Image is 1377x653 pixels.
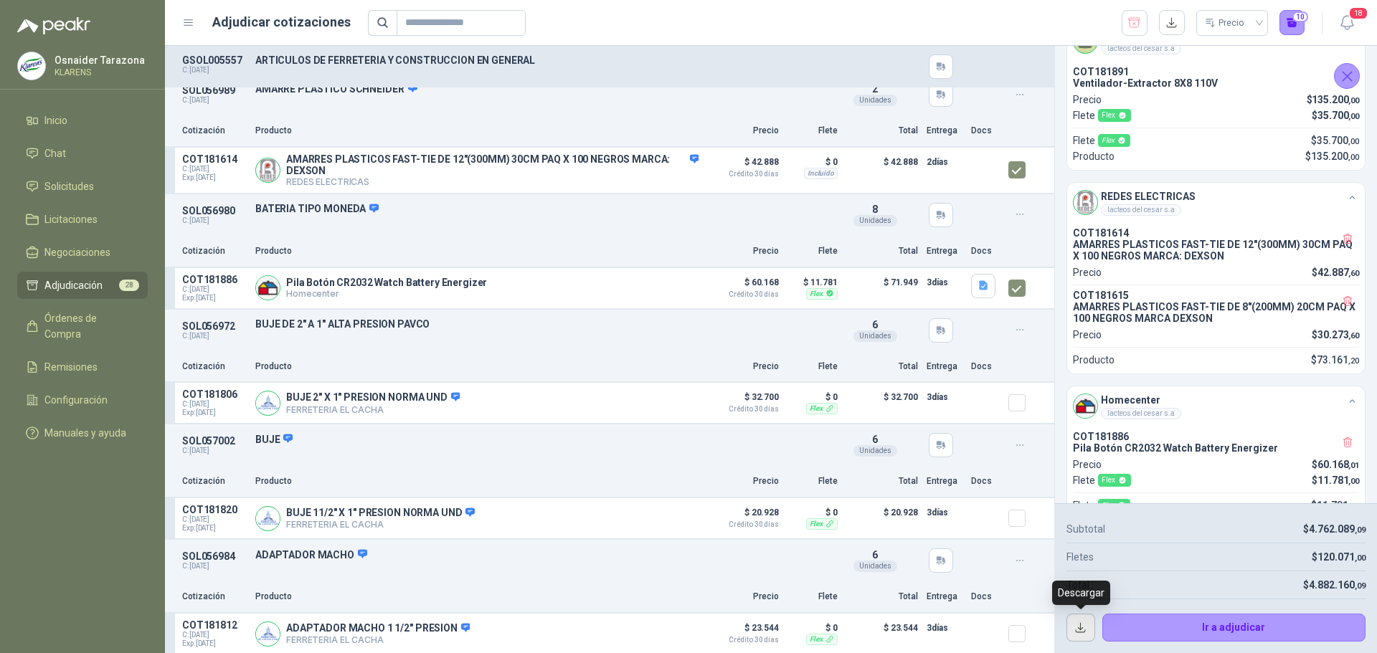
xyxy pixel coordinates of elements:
a: Solicitudes [17,173,148,200]
p: COT181812 [182,619,247,631]
p: Flete [787,124,838,138]
div: lacteos del cesar s.a [1101,43,1181,54]
span: ,00 [1348,502,1359,511]
p: Producto [1073,148,1115,164]
span: C: [DATE] [182,400,247,409]
p: SOL057002 [182,435,247,447]
p: COT181806 [182,389,247,400]
a: Manuales y ayuda [17,419,148,447]
p: 3 días [927,389,962,406]
p: $ [1303,521,1366,537]
span: Exp: [DATE] [182,409,247,417]
p: $ 32.700 [846,389,918,417]
p: Ventilador-Extractor 8X8 110V [1073,77,1359,89]
a: Inicio [17,107,148,134]
div: Unidades [853,445,897,457]
button: Ir a adjudicar [1102,614,1366,642]
p: $ 0 [787,389,838,406]
p: Precio [707,244,779,258]
p: Entrega [927,475,962,488]
p: $ [1311,352,1359,368]
p: Pila Botón CR2032 Watch Battery Energizer [1073,442,1359,454]
span: Adjudicación [44,277,103,293]
img: Company Logo [256,158,280,182]
p: 3 días [927,274,962,291]
span: 6 [872,549,878,561]
p: Producto [1073,352,1115,368]
span: Inicio [44,113,67,128]
p: $ 23.544 [846,619,918,648]
button: 18 [1334,10,1360,36]
p: FERRETERIA EL CACHA [286,519,475,530]
p: C: [DATE] [182,96,247,105]
span: ,20 [1348,356,1359,366]
p: $ [1307,92,1360,108]
img: Company Logo [256,391,280,415]
img: Company Logo [256,507,280,530]
p: FERRETERIA EL CACHA [286,404,460,415]
span: Negociaciones [44,244,110,260]
span: 30.273 [1317,329,1359,340]
p: Cotización [182,124,247,138]
div: Incluido [804,168,838,179]
p: SOL056984 [182,550,247,562]
p: $ 42.888 [707,153,779,178]
p: KLARENS [55,68,145,77]
p: FERRETERIA EL CACHA [286,634,470,645]
p: $ 32.700 [707,389,779,413]
span: 4.882.160 [1309,579,1366,591]
p: $ 23.544 [707,619,779,644]
div: Unidades [853,215,897,227]
span: 2 [872,83,878,95]
p: Cotización [182,360,247,373]
span: ,00 [1348,153,1359,162]
p: Entrega [927,244,962,258]
span: Remisiones [44,359,98,375]
span: C: [DATE] [182,515,247,524]
p: Pila Botón CR2032 Watch Battery Energizer [286,277,487,288]
div: lacteos del cesar s.a [1101,408,1181,419]
p: Precio [707,360,779,373]
p: REDES ELECTRICAS [286,176,699,187]
p: Total [846,590,918,604]
span: ,60 [1348,331,1359,340]
a: Negociaciones [17,239,148,266]
p: Flete [1073,108,1131,123]
p: $ 0 [787,619,838,637]
span: ,01 [1348,461,1359,470]
span: C: [DATE] [182,285,247,294]
p: $ [1311,133,1359,148]
span: Exp: [DATE] [182,294,247,302]
button: Cerrar [1334,63,1360,89]
p: COT181886 [182,274,247,285]
span: Crédito 30 días [707,521,779,528]
p: Docs [971,475,1000,488]
span: Configuración [44,392,108,408]
p: BUJE 11/2" X 1" PRESION NORMA UND [286,507,475,520]
p: $ [1305,148,1359,164]
a: Remisiones [17,353,148,381]
h4: Homecenter [1101,392,1181,408]
span: ,00 [1348,137,1359,146]
span: ,00 [1348,96,1359,105]
p: $ [1312,549,1366,565]
span: Solicitudes [44,178,94,194]
p: $ 11.781 [787,274,838,291]
a: Chat [17,140,148,167]
p: $ 20.928 [707,504,779,528]
p: Precio [707,475,779,488]
span: ,09 [1355,525,1366,535]
p: Flete [787,360,838,373]
span: ,60 [1348,269,1359,278]
p: $ 60.168 [707,274,779,298]
p: Precio [1073,457,1102,472]
span: Exp: [DATE] [182,524,247,533]
p: 3 días [927,619,962,637]
p: C: [DATE] [182,332,247,340]
p: $ 71.949 [846,274,918,302]
p: Cotización [182,590,247,604]
h1: Adjudicar cotizaciones [212,12,351,32]
span: 35.700 [1317,110,1359,121]
p: $ [1312,108,1359,123]
p: Flete [1073,472,1131,488]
